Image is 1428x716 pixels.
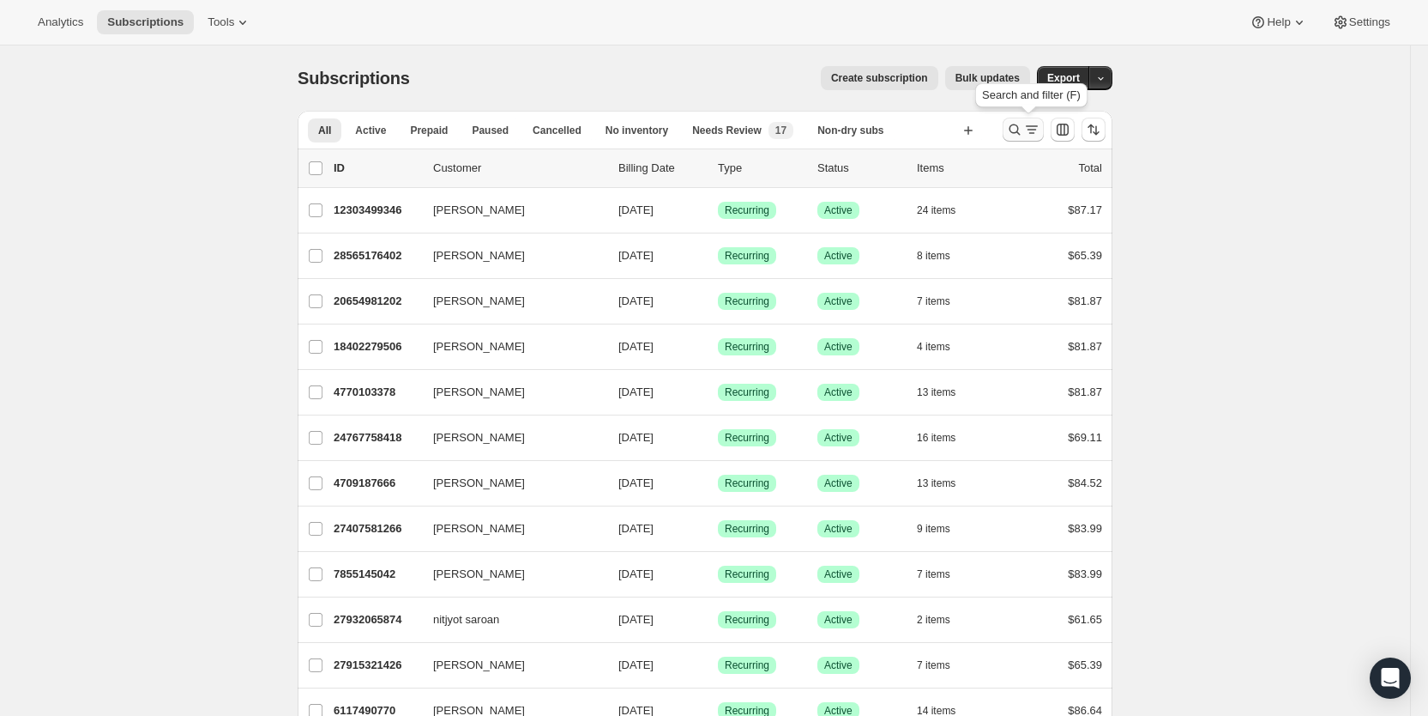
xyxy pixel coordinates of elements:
[917,658,950,672] span: 7 items
[618,613,654,626] span: [DATE]
[824,613,853,627] span: Active
[917,431,955,445] span: 16 items
[824,340,853,354] span: Active
[725,294,769,308] span: Recurring
[1068,340,1102,353] span: $81.87
[334,653,1102,677] div: 27915321426[PERSON_NAME][DATE]SuccessRecurringSuccessActive7 items$65.39
[917,608,969,632] button: 2 items
[1322,10,1401,34] button: Settings
[831,71,928,85] span: Create subscription
[97,10,194,34] button: Subscriptions
[917,653,969,677] button: 7 items
[775,124,786,137] span: 17
[197,10,262,34] button: Tools
[433,247,525,264] span: [PERSON_NAME]
[917,289,969,313] button: 7 items
[945,66,1030,90] button: Bulk updates
[955,71,1020,85] span: Bulk updates
[618,294,654,307] span: [DATE]
[1068,567,1102,580] span: $83.99
[917,471,974,495] button: 13 items
[917,335,969,359] button: 4 items
[917,160,1003,177] div: Items
[334,611,419,628] p: 27932065874
[423,379,594,406] button: [PERSON_NAME]
[1068,522,1102,535] span: $83.99
[38,15,83,29] span: Analytics
[917,385,955,399] span: 13 items
[433,611,499,628] span: nitjyot saroan
[423,470,594,497] button: [PERSON_NAME]
[433,520,525,537] span: [PERSON_NAME]
[423,197,594,224] button: [PERSON_NAME]
[334,475,419,492] p: 4709187666
[1082,118,1106,142] button: Sort the results
[208,15,234,29] span: Tools
[334,562,1102,586] div: 7855145042[PERSON_NAME][DATE]SuccessRecurringSuccessActive7 items$83.99
[618,340,654,353] span: [DATE]
[718,160,804,177] div: Type
[1068,476,1102,489] span: $84.52
[334,244,1102,268] div: 28565176402[PERSON_NAME][DATE]SuccessRecurringSuccessActive8 items$65.39
[423,606,594,634] button: nitjyot saroan
[917,562,969,586] button: 7 items
[334,293,419,310] p: 20654981202
[472,124,509,137] span: Paused
[817,160,903,177] p: Status
[1068,249,1102,262] span: $65.39
[725,340,769,354] span: Recurring
[692,124,762,137] span: Needs Review
[725,431,769,445] span: Recurring
[423,424,594,452] button: [PERSON_NAME]
[618,249,654,262] span: [DATE]
[334,471,1102,495] div: 4709187666[PERSON_NAME][DATE]SuccessRecurringSuccessActive13 items$84.52
[917,244,969,268] button: 8 items
[423,333,594,361] button: [PERSON_NAME]
[824,567,853,581] span: Active
[334,202,419,219] p: 12303499346
[1068,385,1102,398] span: $81.87
[917,567,950,581] span: 7 items
[917,426,974,450] button: 16 items
[334,335,1102,359] div: 18402279506[PERSON_NAME][DATE]SuccessRecurringSuccessActive4 items$81.87
[433,202,525,219] span: [PERSON_NAME]
[334,608,1102,632] div: 27932065874nitjyot saroan[DATE]SuccessRecurringSuccessActive2 items$61.65
[824,476,853,490] span: Active
[824,203,853,217] span: Active
[433,429,525,446] span: [PERSON_NAME]
[821,66,938,90] button: Create subscription
[433,566,525,583] span: [PERSON_NAME]
[817,124,883,137] span: Non-dry subs
[824,294,853,308] span: Active
[298,69,410,88] span: Subscriptions
[318,124,331,137] span: All
[1003,118,1044,142] button: Search and filter results
[1267,15,1290,29] span: Help
[423,515,594,543] button: [PERSON_NAME]
[1068,658,1102,671] span: $65.39
[917,198,974,222] button: 24 items
[725,385,769,399] span: Recurring
[824,431,853,445] span: Active
[917,613,950,627] span: 2 items
[1370,658,1411,699] div: Open Intercom Messenger
[618,431,654,444] span: [DATE]
[725,476,769,490] span: Recurring
[917,294,950,308] span: 7 items
[107,15,184,29] span: Subscriptions
[410,124,448,137] span: Prepaid
[618,658,654,671] span: [DATE]
[433,338,525,355] span: [PERSON_NAME]
[917,476,955,490] span: 13 items
[618,567,654,580] span: [DATE]
[334,384,419,401] p: 4770103378
[824,385,853,399] span: Active
[423,242,594,270] button: [PERSON_NAME]
[618,160,704,177] p: Billing Date
[433,160,605,177] p: Customer
[1068,613,1102,626] span: $61.65
[725,249,769,263] span: Recurring
[1349,15,1390,29] span: Settings
[917,340,950,354] span: 4 items
[334,198,1102,222] div: 12303499346[PERSON_NAME][DATE]SuccessRecurringSuccessActive24 items$87.17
